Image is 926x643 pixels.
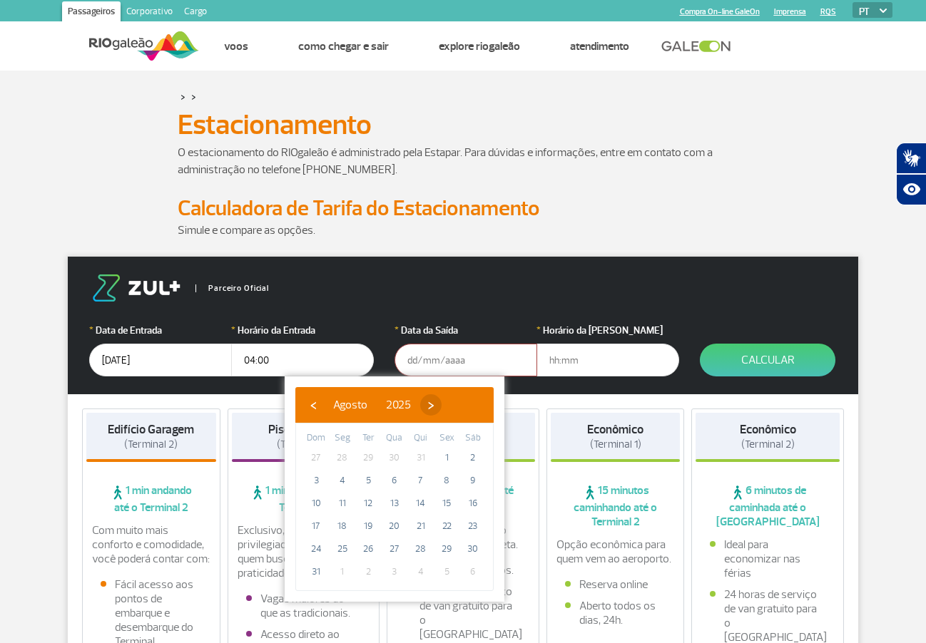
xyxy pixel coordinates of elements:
strong: Piso Premium [268,422,339,437]
span: 24 [305,537,327,560]
span: 4 [331,469,354,492]
a: Corporativo [121,1,178,24]
bs-datepicker-navigation-view: ​ ​ ​ [302,396,442,410]
span: 12 [357,492,380,515]
button: ‹ [302,394,324,416]
span: 5 [357,469,380,492]
label: Data de Entrada [89,323,232,338]
span: 1 [435,446,458,469]
span: 28 [409,537,432,560]
span: 2025 [386,398,411,412]
input: dd/mm/aaaa [395,344,537,376]
a: Passageiros [62,1,121,24]
p: Com muito mais conforto e comodidade, você poderá contar com: [92,523,210,566]
p: Simule e compare as opções. [178,222,748,239]
button: 2025 [377,394,420,416]
button: Abrir tradutor de língua de sinais. [896,143,926,174]
p: O estacionamento do RIOgaleão é administrado pela Estapar. Para dúvidas e informações, entre em c... [178,144,748,178]
strong: Edifício Garagem [108,422,194,437]
button: Agosto [324,394,377,416]
a: Cargo [178,1,213,24]
li: Aberto todos os dias, 24h. [565,599,666,627]
button: Calcular [700,344,835,376]
span: 2 [462,446,484,469]
th: weekday [407,431,434,446]
input: hh:mm [231,344,374,376]
span: 4 [409,560,432,583]
strong: Econômico [740,422,796,437]
a: Atendimento [570,39,629,53]
span: 28 [331,446,354,469]
span: 3 [383,560,406,583]
span: 10 [305,492,327,515]
li: 24 horas de serviço de van gratuito para o [GEOGRAPHIC_DATA] [405,585,521,642]
span: 6 minutos de caminhada até o [GEOGRAPHIC_DATA] [696,483,840,529]
input: hh:mm [536,344,679,376]
span: 30 [462,537,484,560]
span: 18 [331,515,354,537]
span: 5 [435,560,458,583]
span: 25 [331,537,354,560]
span: Agosto [333,398,367,412]
img: logo-zul.png [89,274,183,302]
th: weekday [355,431,382,446]
strong: Econômico [587,422,643,437]
span: 20 [383,515,406,537]
span: 17 [305,515,327,537]
span: 6 [462,560,484,583]
div: Plugin de acessibilidade da Hand Talk. [896,143,926,205]
p: Exclusivo, com localização privilegiada e ideal para quem busca conforto e praticidade. [238,523,370,580]
span: 23 [462,515,484,537]
span: (Terminal 1) [590,438,641,451]
span: 14 [409,492,432,515]
button: › [420,394,442,416]
input: dd/mm/aaaa [89,344,232,376]
th: weekday [459,431,486,446]
span: 19 [357,515,380,537]
li: Vagas maiores do que as tradicionais. [246,592,362,620]
a: Imprensa [774,7,806,16]
th: weekday [330,431,356,446]
a: > [191,88,196,105]
span: 27 [305,446,327,469]
label: Data da Saída [395,323,537,338]
span: 22 [435,515,458,537]
a: > [180,88,185,105]
span: 31 [305,560,327,583]
span: 1 [331,560,354,583]
a: Voos [224,39,248,53]
span: 15 [435,492,458,515]
span: 30 [383,446,406,469]
span: 21 [409,515,432,537]
span: 8 [435,469,458,492]
span: 2 [357,560,380,583]
span: 7 [409,469,432,492]
span: 26 [357,537,380,560]
th: weekday [303,431,330,446]
span: 3 [305,469,327,492]
span: 29 [435,537,458,560]
a: Compra On-line GaleOn [680,7,760,16]
span: 15 minutos caminhando até o Terminal 2 [551,483,681,529]
h1: Estacionamento [178,113,748,137]
li: Reserva online [565,577,666,592]
th: weekday [434,431,460,446]
span: 11 [331,492,354,515]
span: 27 [383,537,406,560]
li: Ideal para economizar nas férias [710,537,825,580]
span: (Terminal 2) [277,438,330,451]
span: 9 [462,469,484,492]
span: Parceiro Oficial [195,284,269,292]
span: 1 min andando até o Terminal 2 [232,483,376,515]
span: 16 [462,492,484,515]
span: 1 min andando até o Terminal 2 [86,483,216,515]
span: 13 [383,492,406,515]
th: weekday [382,431,408,446]
span: 31 [409,446,432,469]
a: Como chegar e sair [298,39,389,53]
h2: Calculadora de Tarifa do Estacionamento [178,195,748,222]
label: Horário da Entrada [231,323,374,338]
span: 6 [383,469,406,492]
label: Horário da [PERSON_NAME] [536,323,679,338]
